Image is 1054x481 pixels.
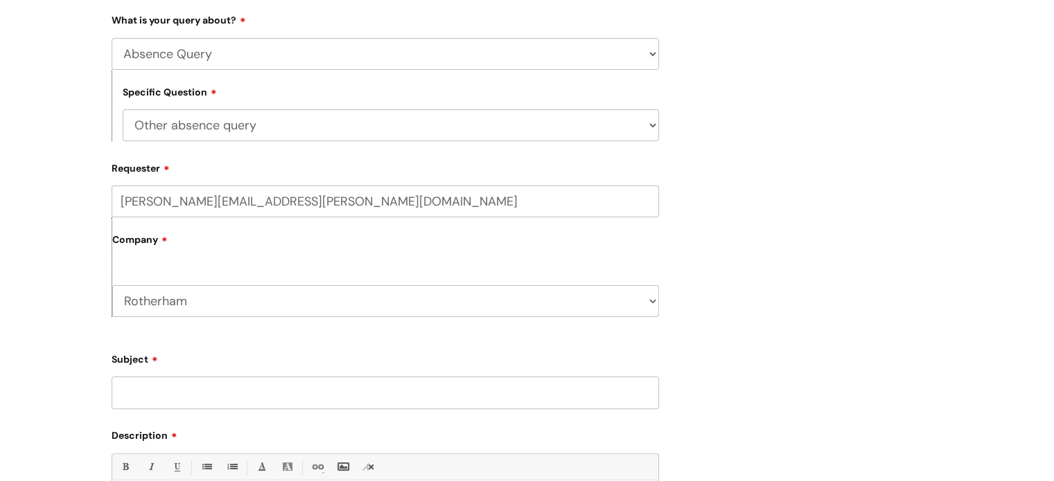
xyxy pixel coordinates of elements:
a: Insert Image... [334,458,351,475]
a: 1. Ordered List (Ctrl-Shift-8) [223,458,240,475]
label: Subject [112,349,659,365]
a: • Unordered List (Ctrl-Shift-7) [197,458,215,475]
a: Bold (Ctrl-B) [116,458,134,475]
a: Italic (Ctrl-I) [142,458,159,475]
label: Description [112,425,659,442]
input: Email [112,185,659,217]
label: Company [112,229,659,260]
label: Requester [112,158,659,174]
a: Font Color [253,458,270,475]
label: Specific Question [123,84,217,98]
a: Back Color [279,458,296,475]
a: Remove formatting (Ctrl-\) [360,458,377,475]
a: Link [308,458,326,475]
label: What is your query about? [112,10,659,26]
a: Underline(Ctrl-U) [168,458,185,475]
